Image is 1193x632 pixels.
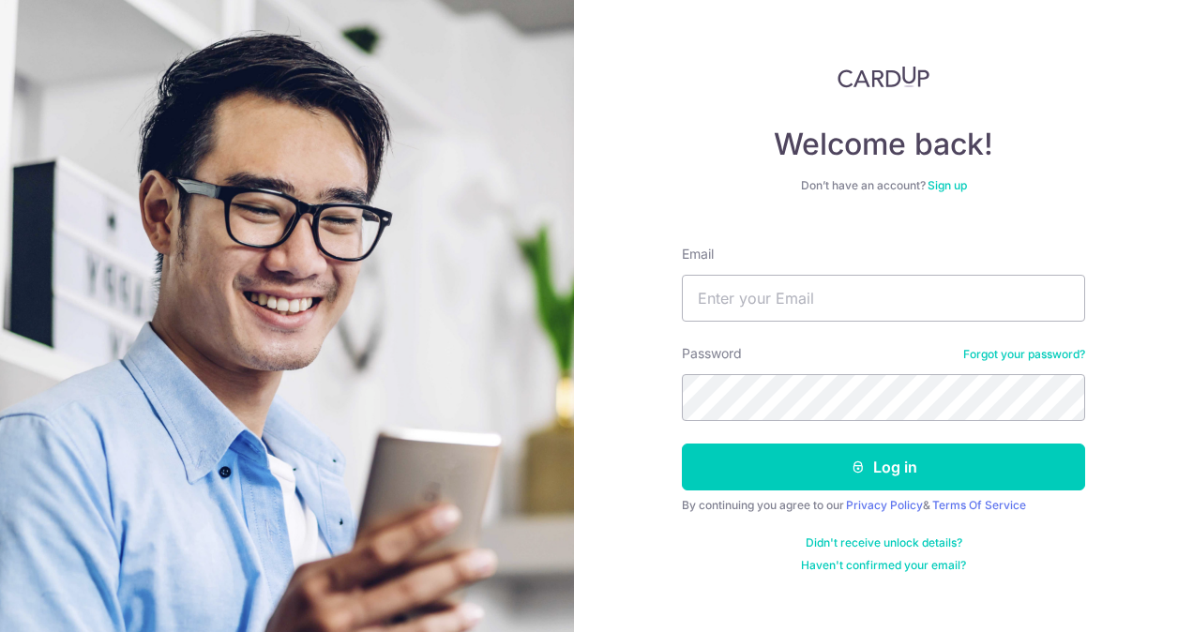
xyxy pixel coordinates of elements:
[932,498,1026,512] a: Terms Of Service
[682,498,1085,513] div: By continuing you agree to our &
[801,558,966,573] a: Haven't confirmed your email?
[963,347,1085,362] a: Forgot your password?
[928,178,967,192] a: Sign up
[838,66,929,88] img: CardUp Logo
[682,275,1085,322] input: Enter your Email
[682,126,1085,163] h4: Welcome back!
[806,535,962,550] a: Didn't receive unlock details?
[682,245,714,263] label: Email
[846,498,923,512] a: Privacy Policy
[682,444,1085,490] button: Log in
[682,178,1085,193] div: Don’t have an account?
[682,344,742,363] label: Password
